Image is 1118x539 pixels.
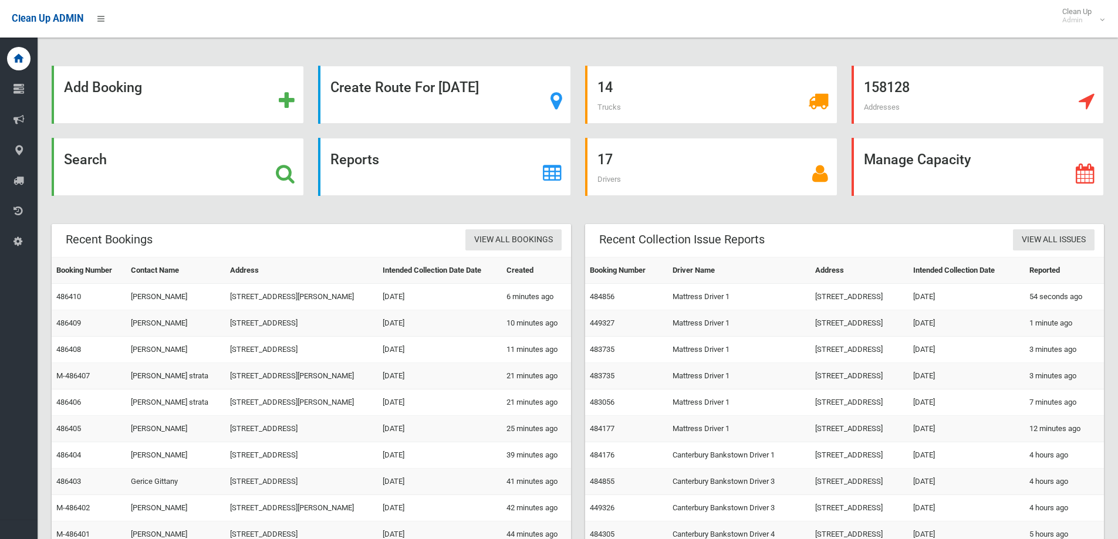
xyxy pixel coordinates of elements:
a: 486409 [56,318,81,327]
td: Mattress Driver 1 [668,337,810,363]
td: [DATE] [378,389,502,416]
strong: 14 [597,79,613,96]
a: 483056 [590,398,614,406]
span: Drivers [597,175,621,184]
td: [PERSON_NAME] [126,310,225,337]
th: Address [225,257,378,284]
td: 42 minutes ago [502,495,571,521]
a: Search [52,138,304,196]
a: 484305 [590,530,614,538]
a: 484856 [590,292,614,301]
td: 4 hours ago [1025,495,1104,521]
a: Manage Capacity [852,138,1104,196]
a: 449326 [590,503,614,512]
td: [PERSON_NAME] strata [126,389,225,416]
td: [STREET_ADDRESS] [810,416,908,442]
th: Contact Name [126,257,225,284]
td: [PERSON_NAME] strata [126,363,225,389]
td: [STREET_ADDRESS] [810,469,908,495]
td: [STREET_ADDRESS] [810,363,908,389]
span: Clean Up [1056,7,1103,25]
td: Mattress Driver 1 [668,284,810,310]
th: Created [502,257,571,284]
a: 17 Drivers [585,138,837,196]
td: [STREET_ADDRESS] [810,284,908,310]
td: [PERSON_NAME] [126,495,225,521]
td: [PERSON_NAME] [126,416,225,442]
td: [STREET_ADDRESS][PERSON_NAME] [225,389,378,416]
td: Mattress Driver 1 [668,363,810,389]
th: Intended Collection Date Date [378,257,502,284]
td: [STREET_ADDRESS][PERSON_NAME] [225,363,378,389]
td: [DATE] [378,442,502,469]
a: M-486401 [56,530,90,538]
td: [STREET_ADDRESS] [225,469,378,495]
td: [STREET_ADDRESS] [810,389,908,416]
strong: Create Route For [DATE] [330,79,479,96]
td: [STREET_ADDRESS] [225,416,378,442]
td: Mattress Driver 1 [668,310,810,337]
td: 21 minutes ago [502,363,571,389]
td: [STREET_ADDRESS] [225,442,378,469]
header: Recent Collection Issue Reports [585,228,779,251]
td: 3 minutes ago [1025,363,1104,389]
td: [DATE] [908,363,1025,389]
a: 483735 [590,371,614,380]
td: [DATE] [378,469,502,495]
td: [STREET_ADDRESS] [225,310,378,337]
strong: Reports [330,151,379,168]
a: 483735 [590,345,614,354]
td: 39 minutes ago [502,442,571,469]
td: Canterbury Bankstown Driver 1 [668,442,810,469]
td: [DATE] [908,337,1025,363]
th: Booking Number [585,257,668,284]
th: Booking Number [52,257,126,284]
td: 7 minutes ago [1025,389,1104,416]
td: 54 seconds ago [1025,284,1104,310]
a: 158128 Addresses [852,66,1104,124]
a: 449327 [590,318,614,327]
strong: Search [64,151,107,168]
a: 486403 [56,477,81,486]
td: 12 minutes ago [1025,416,1104,442]
th: Driver Name [668,257,810,284]
a: 486404 [56,450,81,459]
span: Addresses [864,103,900,111]
a: M-486402 [56,503,90,512]
td: 41 minutes ago [502,469,571,495]
td: 10 minutes ago [502,310,571,337]
td: [DATE] [908,442,1025,469]
a: Create Route For [DATE] [318,66,570,124]
td: [DATE] [378,284,502,310]
td: Mattress Driver 1 [668,416,810,442]
td: 25 minutes ago [502,416,571,442]
td: [STREET_ADDRESS] [810,337,908,363]
td: 4 hours ago [1025,469,1104,495]
a: View All Bookings [465,229,562,251]
td: [STREET_ADDRESS][PERSON_NAME] [225,495,378,521]
a: 14 Trucks [585,66,837,124]
a: Reports [318,138,570,196]
td: [PERSON_NAME] [126,337,225,363]
strong: 17 [597,151,613,168]
td: [DATE] [908,284,1025,310]
td: 4 hours ago [1025,442,1104,469]
span: Trucks [597,103,621,111]
strong: Add Booking [64,79,142,96]
a: 486410 [56,292,81,301]
td: [DATE] [908,416,1025,442]
td: 1 minute ago [1025,310,1104,337]
strong: 158128 [864,79,910,96]
td: [DATE] [908,389,1025,416]
td: [DATE] [378,363,502,389]
td: 21 minutes ago [502,389,571,416]
strong: Manage Capacity [864,151,971,168]
td: Canterbury Bankstown Driver 3 [668,469,810,495]
a: Add Booking [52,66,304,124]
td: [DATE] [378,337,502,363]
td: [DATE] [378,416,502,442]
td: [DATE] [908,495,1025,521]
td: [PERSON_NAME] [126,284,225,310]
td: Mattress Driver 1 [668,389,810,416]
td: [STREET_ADDRESS] [810,310,908,337]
